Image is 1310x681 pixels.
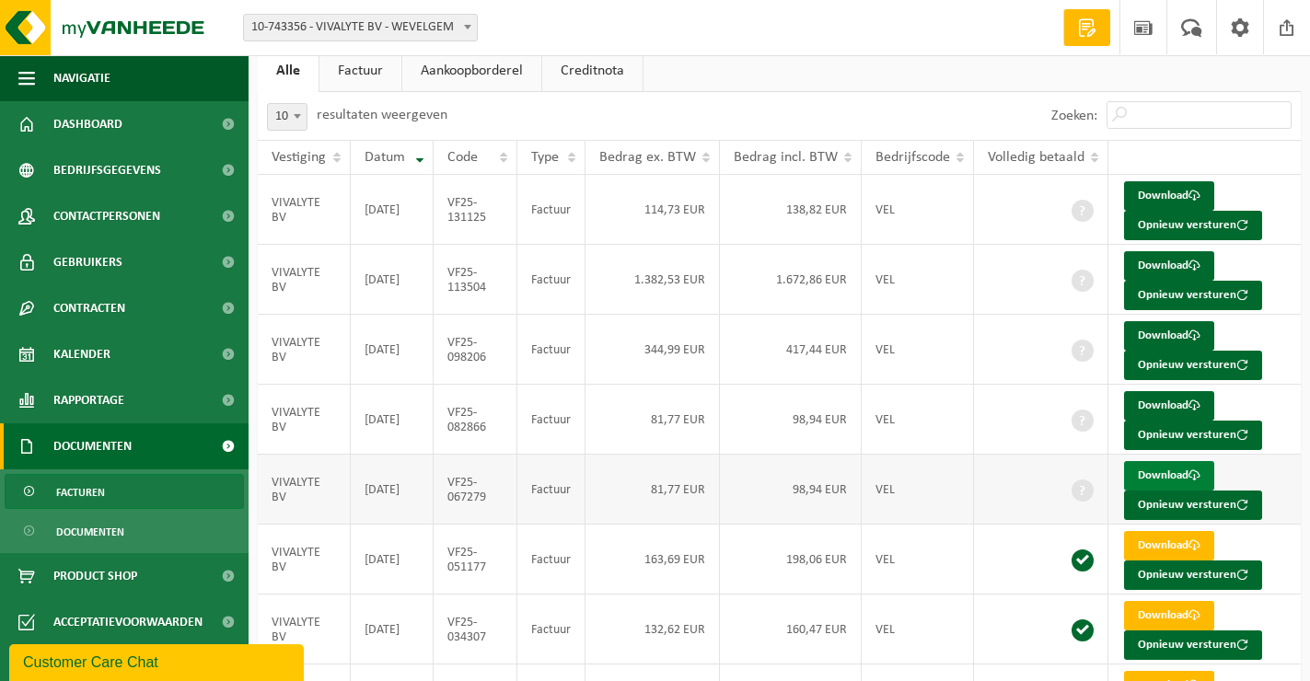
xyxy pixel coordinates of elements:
button: Opnieuw versturen [1124,630,1262,660]
td: Factuur [517,245,585,315]
td: 1.382,53 EUR [585,245,720,315]
td: 138,82 EUR [720,175,862,245]
td: VF25-131125 [434,175,516,245]
span: Documenten [53,423,132,469]
button: Opnieuw versturen [1124,211,1262,240]
span: Kalender [53,331,110,377]
a: Download [1124,601,1214,630]
td: VIVALYTE BV [258,245,351,315]
td: [DATE] [351,594,435,664]
span: Product Shop [53,553,137,599]
a: Download [1124,531,1214,560]
span: Bedrag ex. BTW [599,150,696,165]
td: VF25-098206 [434,315,516,385]
button: Opnieuw versturen [1124,491,1262,520]
td: 417,44 EUR [720,315,862,385]
span: Type [531,150,559,165]
td: VEL [862,315,974,385]
a: Factuur [319,50,401,92]
span: Dashboard [53,101,122,147]
span: Contracten [53,285,125,331]
td: 98,94 EUR [720,385,862,455]
a: Creditnota [542,50,643,92]
td: VIVALYTE BV [258,455,351,525]
td: 98,94 EUR [720,455,862,525]
td: VEL [862,175,974,245]
a: Download [1124,391,1214,421]
span: Facturen [56,475,105,510]
td: Factuur [517,455,585,525]
a: Download [1124,181,1214,211]
a: Documenten [5,514,244,548]
button: Opnieuw versturen [1124,281,1262,310]
td: 344,99 EUR [585,315,720,385]
td: VF25-067279 [434,455,516,525]
label: Zoeken: [1051,109,1097,123]
td: 114,73 EUR [585,175,720,245]
td: VIVALYTE BV [258,175,351,245]
td: [DATE] [351,175,435,245]
td: 198,06 EUR [720,525,862,594]
td: VEL [862,594,974,664]
span: Gebruikers [53,239,122,285]
span: Documenten [56,514,124,549]
td: VEL [862,385,974,455]
td: VF25-051177 [434,525,516,594]
span: 10 [267,103,307,131]
span: Datum [365,150,405,165]
label: resultaten weergeven [317,108,447,122]
td: 132,62 EUR [585,594,720,664]
td: VF25-082866 [434,385,516,455]
span: 10-743356 - VIVALYTE BV - WEVELGEM [243,14,478,41]
td: [DATE] [351,245,435,315]
td: VEL [862,455,974,525]
td: [DATE] [351,385,435,455]
span: Vestiging [272,150,326,165]
button: Opnieuw versturen [1124,560,1262,590]
a: Facturen [5,474,244,509]
span: 10 [268,104,307,130]
td: VIVALYTE BV [258,385,351,455]
iframe: chat widget [9,641,307,681]
td: 163,69 EUR [585,525,720,594]
span: 10-743356 - VIVALYTE BV - WEVELGEM [244,15,477,40]
td: Factuur [517,385,585,455]
td: 160,47 EUR [720,594,862,664]
td: VIVALYTE BV [258,315,351,385]
td: 81,77 EUR [585,385,720,455]
a: Download [1124,321,1214,351]
td: VEL [862,245,974,315]
td: 1.672,86 EUR [720,245,862,315]
span: Bedrijfsgegevens [53,147,161,193]
td: [DATE] [351,315,435,385]
td: Factuur [517,525,585,594]
td: [DATE] [351,455,435,525]
td: VF25-034307 [434,594,516,664]
td: Factuur [517,315,585,385]
td: VIVALYTE BV [258,594,351,664]
td: VIVALYTE BV [258,525,351,594]
td: VF25-113504 [434,245,516,315]
a: Aankoopborderel [402,50,541,92]
span: Bedrag incl. BTW [734,150,838,165]
span: Bedrijfscode [875,150,950,165]
button: Opnieuw versturen [1124,421,1262,450]
span: Acceptatievoorwaarden [53,599,203,645]
button: Opnieuw versturen [1124,351,1262,380]
td: 81,77 EUR [585,455,720,525]
span: Volledig betaald [988,150,1084,165]
span: Code [447,150,478,165]
a: Alle [258,50,319,92]
td: Factuur [517,175,585,245]
a: Download [1124,251,1214,281]
span: Navigatie [53,55,110,101]
td: VEL [862,525,974,594]
span: Rapportage [53,377,124,423]
td: [DATE] [351,525,435,594]
td: Factuur [517,594,585,664]
span: Contactpersonen [53,193,160,239]
a: Download [1124,461,1214,491]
